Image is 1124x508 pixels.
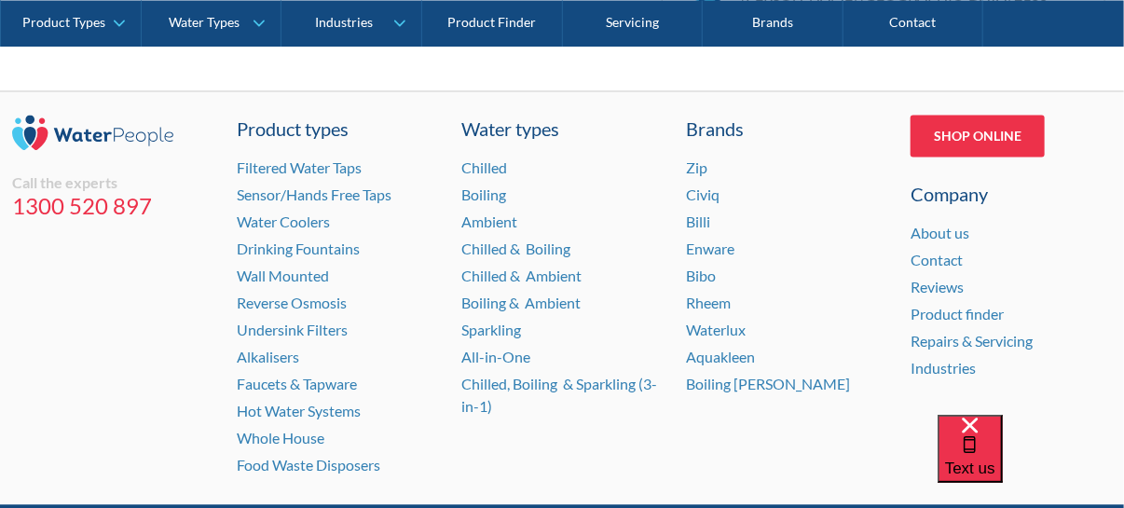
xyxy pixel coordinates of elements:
a: Whole House [237,429,324,446]
a: Chilled & Boiling [461,240,570,257]
a: Waterlux [686,321,746,338]
a: Chilled, Boiling & Sparkling (3-in-1) [461,375,657,415]
a: All-in-One [461,348,530,365]
a: Reviews [911,278,964,295]
a: Sparkling [461,321,521,338]
div: Call the experts [12,173,213,192]
a: Repairs & Servicing [911,332,1033,350]
a: Food Waste Disposers [237,456,380,474]
div: Industries [316,15,374,31]
a: Chilled [461,158,507,176]
a: Product types [237,115,438,143]
a: Zip [686,158,707,176]
a: Billi [686,213,710,230]
a: Wall Mounted [237,267,329,284]
a: Rheem [686,294,731,311]
a: Faucets & Tapware [237,375,357,392]
a: Product finder [911,305,1004,323]
a: Boiling [461,185,506,203]
div: Brands [686,115,887,143]
a: Water types [461,115,663,143]
a: Sensor/Hands Free Taps [237,185,391,203]
iframe: podium webchat widget bubble [938,415,1124,508]
a: Industries [911,359,976,377]
a: Filtered Water Taps [237,158,362,176]
a: Enware [686,240,734,257]
a: Shop Online [911,115,1045,157]
div: Company [911,180,1112,208]
a: Contact [911,251,963,268]
a: Drinking Fountains [237,240,360,257]
div: Product Types [22,15,105,31]
a: Civiq [686,185,720,203]
a: Alkalisers [237,348,299,365]
a: 1300 520 897 [12,192,213,220]
a: Bibo [686,267,716,284]
a: Aquakleen [686,348,755,365]
a: About us [911,224,969,241]
a: Undersink Filters [237,321,348,338]
a: Boiling [PERSON_NAME] [686,375,850,392]
div: Water Types [169,15,240,31]
a: Boiling & Ambient [461,294,581,311]
a: Chilled & Ambient [461,267,582,284]
a: Water Coolers [237,213,330,230]
a: Hot Water Systems [237,402,361,419]
a: Ambient [461,213,517,230]
a: Reverse Osmosis [237,294,347,311]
